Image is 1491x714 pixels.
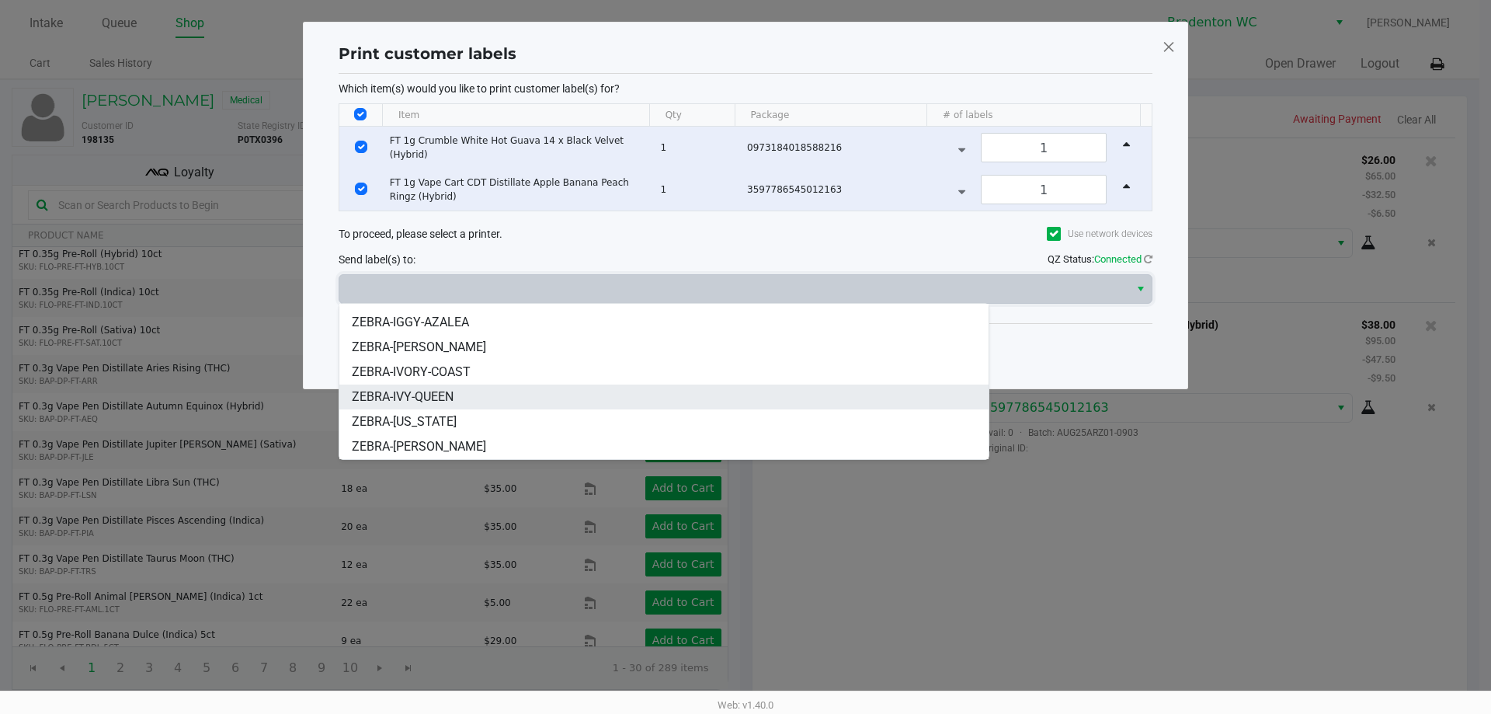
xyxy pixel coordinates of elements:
[735,104,926,127] th: Package
[1129,275,1152,303] button: Select
[339,104,1152,211] div: Data table
[926,104,1140,127] th: # of labels
[1048,253,1152,265] span: QZ Status:
[339,82,1152,96] p: Which item(s) would you like to print customer label(s) for?
[383,127,654,169] td: FT 1g Crumble White Hot Guava 14 x Black Velvet (Hybrid)
[339,42,516,65] h1: Print customer labels
[718,699,773,711] span: Web: v1.40.0
[355,183,367,195] input: Select Row
[352,413,457,431] span: ZEBRA-[US_STATE]
[1094,253,1142,265] span: Connected
[352,388,454,406] span: ZEBRA-IVY-QUEEN
[352,363,471,381] span: ZEBRA-IVORY-COAST
[383,169,654,211] td: FT 1g Vape Cart CDT Distillate Apple Banana Peach Ringz (Hybrid)
[653,169,740,211] td: 1
[352,313,469,332] span: ZEBRA-IGGY-AZALEA
[382,104,649,127] th: Item
[352,437,486,456] span: ZEBRA-[PERSON_NAME]
[740,169,935,211] td: 3597786545012163
[354,108,367,120] input: Select All Rows
[339,253,415,266] span: Send label(s) to:
[653,127,740,169] td: 1
[740,127,935,169] td: 0973184018588216
[355,141,367,153] input: Select Row
[352,338,486,357] span: ZEBRA-[PERSON_NAME]
[339,228,502,240] span: To proceed, please select a printer.
[649,104,735,127] th: Qty
[1047,227,1152,241] label: Use network devices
